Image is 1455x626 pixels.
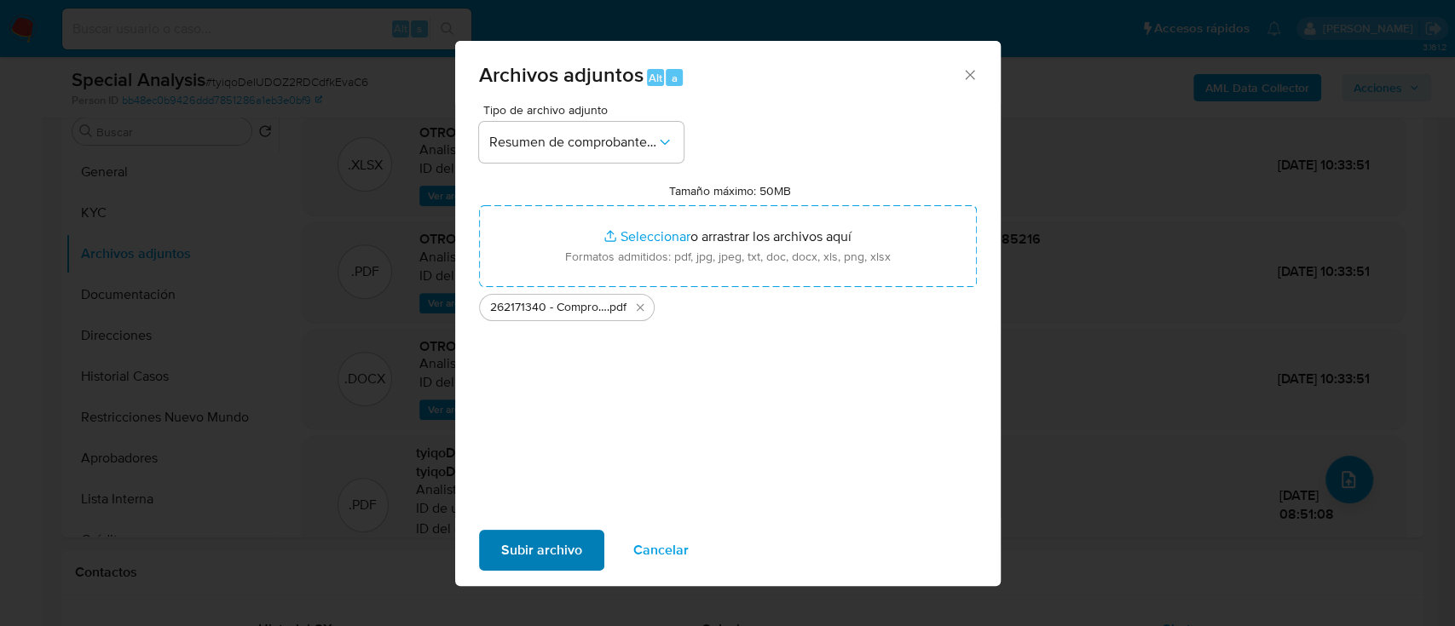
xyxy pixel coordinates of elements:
button: Cerrar [961,66,977,82]
span: .pdf [607,299,626,316]
button: Resumen de comprobantes electronicos emitidos ARCA [479,122,684,163]
span: 262171340 - Comprobantes electronicos [DATE]-[DATE] [490,299,607,316]
span: a [672,70,678,86]
span: Tipo de archivo adjunto [483,104,688,116]
button: Subir archivo [479,530,604,571]
span: Subir archivo [501,531,582,569]
label: Tamaño máximo: 50MB [669,183,791,198]
span: Archivos adjuntos [479,60,644,89]
span: Alt [649,70,662,86]
button: Cancelar [611,530,711,571]
span: Resumen de comprobantes electronicos emitidos ARCA [489,134,656,151]
ul: Archivos seleccionados [479,287,977,321]
span: Cancelar [633,531,689,569]
button: Eliminar 262171340 - Comprobantes electronicos 2024-2025.pdf [630,297,650,318]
